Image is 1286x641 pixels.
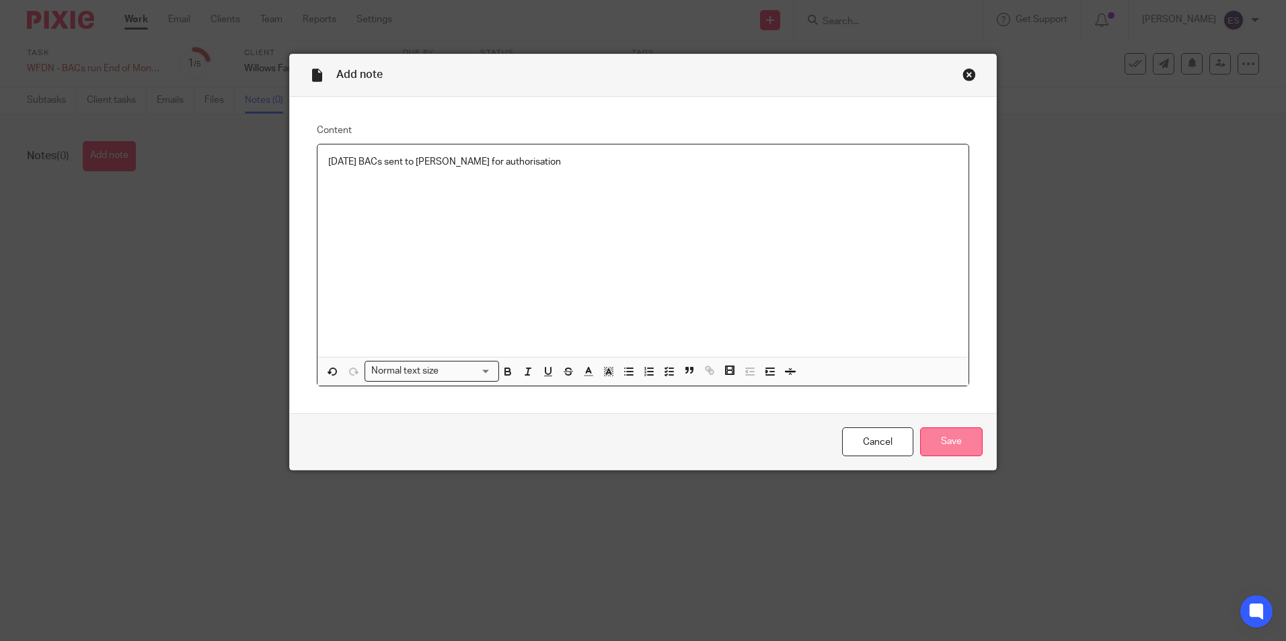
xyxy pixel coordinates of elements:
[328,155,958,169] p: [DATE] BACs sent to [PERSON_NAME] for authorisation
[336,69,383,80] span: Add note
[962,68,976,81] div: Close this dialog window
[842,427,913,456] a: Cancel
[368,364,441,378] span: Normal text size
[317,124,969,137] label: Content
[365,361,499,382] div: Search for option
[920,427,983,456] input: Save
[443,364,491,378] input: Search for option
